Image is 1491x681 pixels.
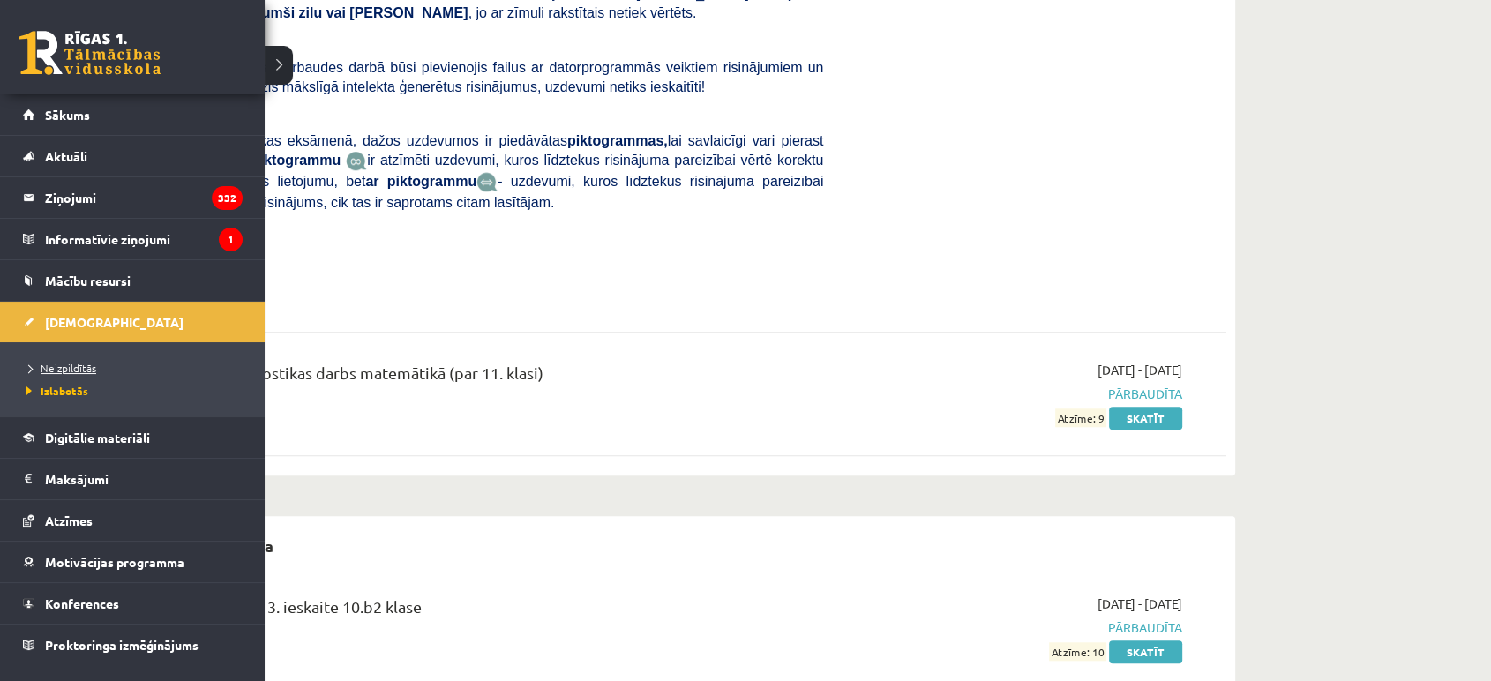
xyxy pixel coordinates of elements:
a: Informatīvie ziņojumi1 [23,219,243,259]
b: ar piktogrammu [365,174,476,189]
span: Pārbaudīta [850,618,1182,637]
img: wKvN42sLe3LLwAAAABJRU5ErkJggg== [476,172,498,192]
span: Sākums [45,107,90,123]
a: Izlabotās [22,383,247,399]
a: Aktuāli [23,136,243,176]
span: [DATE] - [DATE] [1098,595,1182,613]
span: [DATE] - [DATE] [1098,361,1182,379]
span: , ja pārbaudes darbā būsi pievienojis failus ar datorprogrammās veiktiem risinājumiem un zīmējumi... [132,60,823,94]
b: Ar piktogrammu [230,153,341,168]
div: 12.b2 klases diagnostikas darbs matemātikā (par 11. klasi) [132,361,823,393]
a: Rīgas 1. Tālmācības vidusskola [19,31,161,75]
b: piktogrammas, [567,133,668,148]
a: Proktoringa izmēģinājums [23,625,243,665]
legend: Ziņojumi [45,177,243,218]
a: [DEMOGRAPHIC_DATA] [23,302,243,342]
span: Atzīmes [45,513,93,528]
span: Konferences [45,595,119,611]
i: 1 [219,228,243,251]
i: 332 [212,186,243,210]
a: Atzīmes [23,500,243,541]
span: Proktoringa izmēģinājums [45,637,199,653]
a: Skatīt [1109,640,1182,663]
a: Sākums [23,94,243,135]
a: Maksājumi [23,459,243,499]
a: Motivācijas programma [23,542,243,582]
a: Konferences [23,583,243,624]
b: tumši zilu vai [PERSON_NAME] [257,5,468,20]
legend: Informatīvie ziņojumi [45,219,243,259]
span: Pārbaudīta [850,385,1182,403]
a: Ziņojumi332 [23,177,243,218]
span: Digitālie materiāli [45,430,150,445]
span: Aktuāli [45,148,87,164]
span: ir atzīmēti uzdevumi, kuros līdztekus risinājuma pareizībai vērtē korektu matemātikas valodas lie... [132,153,823,189]
span: Atzīme: 9 [1055,408,1106,427]
a: Digitālie materiāli [23,417,243,458]
div: Sports un veselība 3. ieskaite 10.b2 klase [132,595,823,627]
legend: Maksājumi [45,459,243,499]
span: [DEMOGRAPHIC_DATA] [45,314,184,330]
a: Neizpildītās [22,360,247,376]
span: Līdzīgi kā matemātikas eksāmenā, dažos uzdevumos ir piedāvātas lai savlaicīgi vari pierast pie to... [132,133,823,168]
span: Motivācijas programma [45,554,184,570]
span: Atzīme: 10 [1049,642,1106,661]
a: Skatīt [1109,407,1182,430]
span: Izlabotās [22,384,88,398]
a: Mācību resursi [23,260,243,301]
span: Mācību resursi [45,273,131,288]
img: JfuEzvunn4EvwAAAAASUVORK5CYII= [346,151,367,171]
span: Neizpildītās [22,361,96,375]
